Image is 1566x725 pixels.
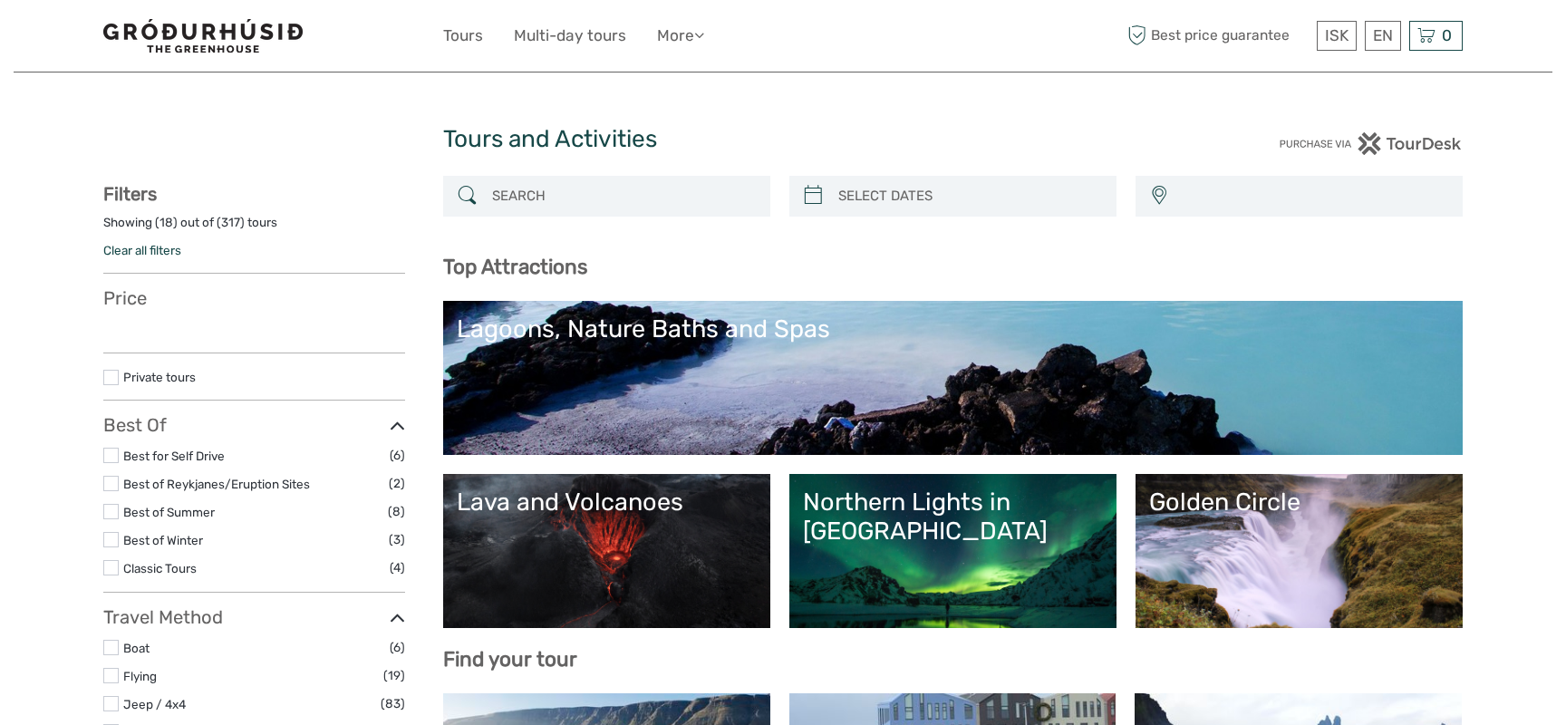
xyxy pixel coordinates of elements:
[443,23,483,49] a: Tours
[1325,26,1348,44] span: ISK
[1439,26,1455,44] span: 0
[1149,488,1449,614] a: Golden Circle
[103,243,181,257] a: Clear all filters
[123,641,150,655] a: Boat
[123,669,157,683] a: Flying
[123,561,197,575] a: Classic Tours
[123,505,215,519] a: Best of Summer
[103,287,405,309] h3: Price
[657,23,704,49] a: More
[514,23,626,49] a: Multi-day tours
[457,488,757,614] a: Lava and Volcanoes
[390,557,405,578] span: (4)
[103,606,405,628] h3: Travel Method
[457,314,1449,441] a: Lagoons, Nature Baths and Spas
[1123,21,1312,51] span: Best price guarantee
[389,473,405,494] span: (2)
[443,255,587,279] b: Top Attractions
[390,637,405,658] span: (6)
[803,488,1103,546] div: Northern Lights in [GEOGRAPHIC_DATA]
[457,314,1449,343] div: Lagoons, Nature Baths and Spas
[803,488,1103,614] a: Northern Lights in [GEOGRAPHIC_DATA]
[390,445,405,466] span: (6)
[1279,132,1463,155] img: PurchaseViaTourDesk.png
[485,180,761,212] input: SEARCH
[383,665,405,686] span: (19)
[103,183,157,205] strong: Filters
[103,214,405,242] div: Showing ( ) out of ( ) tours
[221,214,240,231] label: 317
[123,449,225,463] a: Best for Self Drive
[103,414,405,436] h3: Best Of
[831,180,1107,212] input: SELECT DATES
[103,19,303,53] img: 1578-341a38b5-ce05-4595-9f3d-b8aa3718a0b3_logo_small.jpg
[1149,488,1449,517] div: Golden Circle
[123,477,310,491] a: Best of Reykjanes/Eruption Sites
[381,693,405,714] span: (83)
[389,529,405,550] span: (3)
[443,125,1123,154] h1: Tours and Activities
[159,214,173,231] label: 18
[123,370,196,384] a: Private tours
[388,501,405,522] span: (8)
[457,488,757,517] div: Lava and Volcanoes
[443,647,577,672] b: Find your tour
[123,533,203,547] a: Best of Winter
[1365,21,1401,51] div: EN
[123,697,186,711] a: Jeep / 4x4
